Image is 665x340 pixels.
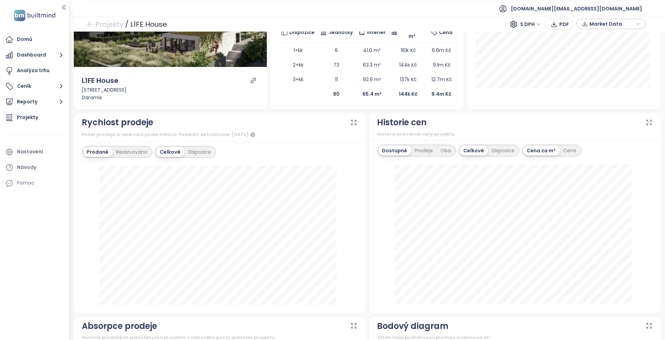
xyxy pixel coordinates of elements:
div: Historie cen [377,116,427,129]
div: L1FE House [82,75,119,86]
div: Prodeje [411,146,437,155]
button: Ceník [3,79,65,93]
a: Domů [3,33,65,46]
td: 1+kk [279,43,317,58]
div: button [580,19,642,29]
span: Dispozice [289,28,315,36]
a: arrow-left Projekty [87,18,123,31]
div: Prodané [83,147,113,157]
span: Market Data [589,19,634,29]
span: Jednotky [329,28,353,36]
td: 3+kk [279,72,317,87]
div: Absorpce prodeje [82,320,157,333]
td: 2+kk [279,58,317,72]
a: Analýza trhu [3,64,65,78]
span: PDF [559,20,569,28]
div: Počet prodejů a rezervací podle měsíců. Poslední aktualizace: [DATE] [82,131,357,139]
span: Cena za m² [399,25,425,40]
span: arrow-left [87,21,94,28]
b: 144k Kč [399,91,418,97]
div: Cena za m² [523,146,560,155]
a: Projekty [3,111,65,125]
span: 12.7m Kč [431,76,452,83]
td: 6 [317,43,356,58]
a: Nastavení [3,145,65,159]
button: Dashboard [3,48,65,62]
div: Historie průměrné ceny projektu. [377,131,653,138]
button: PDF [545,19,573,30]
button: Reporty [3,95,65,109]
b: 9.4m Kč [431,91,452,97]
div: Bodový diagram [377,320,449,333]
div: [STREET_ADDRESS] [82,86,259,94]
span: 9.1m Kč [433,61,450,68]
div: L1FE House [130,18,167,31]
div: Nastavení [17,147,43,156]
span: Interiér [367,28,386,36]
div: Pomoc [3,176,65,190]
div: Projekty [17,113,38,122]
div: Rezervováno [113,147,151,157]
span: S DPH [520,19,541,29]
td: 41.0 m² [356,43,388,58]
span: 6.6m Kč [432,47,451,54]
div: Dostupné [378,146,411,155]
div: Daramis [82,94,259,101]
div: Dispozice [184,147,215,157]
div: Dispozice [488,146,518,155]
td: 73 [317,58,356,72]
b: 90 [333,91,340,97]
td: 11 [317,72,356,87]
div: Domů [17,35,32,44]
span: [DOMAIN_NAME][EMAIL_ADDRESS][DOMAIN_NAME] [511,0,642,17]
div: Analýza trhu [17,66,50,75]
div: Oba [437,146,455,155]
div: Cena [560,146,580,155]
div: Celkově [156,147,184,157]
div: Rychlost prodeje [82,116,154,129]
div: Pomoc [17,179,34,187]
img: logo [12,8,58,23]
span: 144k Kč [399,61,417,68]
b: 65.4 m² [362,91,382,97]
a: link [250,77,256,84]
div: Celkově [460,146,488,155]
span: Cena [439,28,453,36]
span: 137k Kč [400,76,417,83]
td: 92.6 m² [356,72,388,87]
div: / [125,18,129,31]
td: 63.3 m² [356,58,388,72]
span: 161k Kč [401,47,416,54]
a: Návody [3,161,65,175]
div: Návody [17,163,36,172]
